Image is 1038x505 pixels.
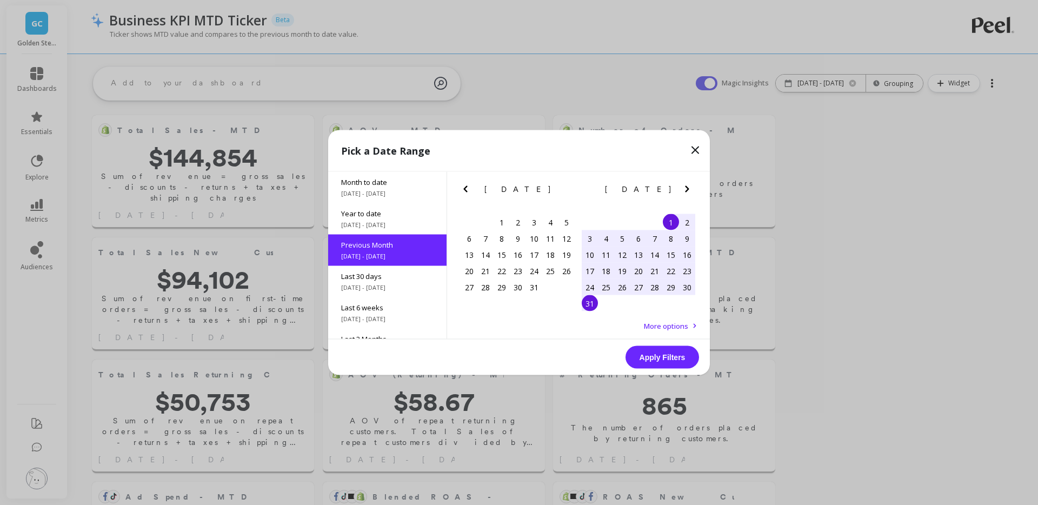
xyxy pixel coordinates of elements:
span: [DATE] [605,185,673,194]
div: Choose Thursday, July 3rd, 2025 [526,214,542,230]
div: Choose Friday, July 4th, 2025 [542,214,558,230]
div: Choose Wednesday, August 20th, 2025 [630,263,647,279]
div: Choose Sunday, August 24th, 2025 [582,279,598,295]
div: Choose Friday, August 15th, 2025 [663,247,679,263]
div: Choose Saturday, August 30th, 2025 [679,279,695,295]
div: Choose Tuesday, July 29th, 2025 [494,279,510,295]
div: Choose Friday, July 25th, 2025 [542,263,558,279]
div: Choose Wednesday, August 27th, 2025 [630,279,647,295]
div: Choose Friday, July 18th, 2025 [542,247,558,263]
div: month 2025-07 [461,214,575,295]
div: Choose Saturday, July 12th, 2025 [558,230,575,247]
div: Choose Tuesday, August 12th, 2025 [614,247,630,263]
div: Choose Monday, August 18th, 2025 [598,263,614,279]
div: Choose Saturday, July 19th, 2025 [558,247,575,263]
div: Choose Thursday, August 14th, 2025 [647,247,663,263]
div: Choose Sunday, August 31st, 2025 [582,295,598,311]
div: Choose Friday, August 8th, 2025 [663,230,679,247]
div: Choose Friday, August 29th, 2025 [663,279,679,295]
div: Choose Tuesday, July 15th, 2025 [494,247,510,263]
span: More options [644,321,688,331]
div: Choose Sunday, August 3rd, 2025 [582,230,598,247]
div: Choose Saturday, August 2nd, 2025 [679,214,695,230]
span: Last 3 Months [341,334,434,344]
div: Choose Thursday, August 7th, 2025 [647,230,663,247]
div: Choose Saturday, August 9th, 2025 [679,230,695,247]
div: Choose Sunday, August 10th, 2025 [582,247,598,263]
div: Choose Thursday, August 28th, 2025 [647,279,663,295]
div: Choose Saturday, August 23rd, 2025 [679,263,695,279]
span: [DATE] - [DATE] [341,283,434,292]
div: Choose Thursday, July 17th, 2025 [526,247,542,263]
span: Month to date [341,177,434,187]
div: Choose Monday, July 21st, 2025 [477,263,494,279]
div: Choose Tuesday, July 22nd, 2025 [494,263,510,279]
div: Choose Sunday, July 6th, 2025 [461,230,477,247]
div: Choose Monday, August 11th, 2025 [598,247,614,263]
div: Choose Saturday, July 5th, 2025 [558,214,575,230]
span: [DATE] [484,185,552,194]
div: Choose Tuesday, July 8th, 2025 [494,230,510,247]
div: Choose Friday, August 1st, 2025 [663,214,679,230]
div: Choose Wednesday, July 16th, 2025 [510,247,526,263]
div: Choose Friday, August 22nd, 2025 [663,263,679,279]
div: Choose Sunday, July 20th, 2025 [461,263,477,279]
button: Previous Month [580,183,597,200]
span: Last 30 days [341,271,434,281]
div: Choose Thursday, August 21st, 2025 [647,263,663,279]
div: Choose Wednesday, July 2nd, 2025 [510,214,526,230]
div: Choose Tuesday, July 1st, 2025 [494,214,510,230]
div: Choose Monday, August 4th, 2025 [598,230,614,247]
div: Choose Wednesday, July 30th, 2025 [510,279,526,295]
button: Next Month [560,183,577,200]
span: [DATE] - [DATE] [341,189,434,198]
div: month 2025-08 [582,214,695,311]
button: Apply Filters [626,346,699,369]
button: Previous Month [459,183,476,200]
div: Choose Monday, August 25th, 2025 [598,279,614,295]
span: [DATE] - [DATE] [341,252,434,261]
div: Choose Wednesday, July 23rd, 2025 [510,263,526,279]
span: Year to date [341,209,434,218]
span: Previous Month [341,240,434,250]
div: Choose Wednesday, July 9th, 2025 [510,230,526,247]
div: Choose Thursday, July 31st, 2025 [526,279,542,295]
div: Choose Sunday, July 13th, 2025 [461,247,477,263]
div: Choose Tuesday, August 5th, 2025 [614,230,630,247]
div: Choose Wednesday, August 6th, 2025 [630,230,647,247]
span: [DATE] - [DATE] [341,221,434,229]
div: Choose Monday, July 7th, 2025 [477,230,494,247]
div: Choose Sunday, July 27th, 2025 [461,279,477,295]
div: Choose Saturday, August 16th, 2025 [679,247,695,263]
div: Choose Thursday, July 24th, 2025 [526,263,542,279]
div: Choose Monday, July 14th, 2025 [477,247,494,263]
span: Last 6 weeks [341,303,434,313]
span: [DATE] - [DATE] [341,315,434,323]
div: Choose Tuesday, August 26th, 2025 [614,279,630,295]
div: Choose Sunday, August 17th, 2025 [582,263,598,279]
div: Choose Tuesday, August 19th, 2025 [614,263,630,279]
button: Next Month [681,183,698,200]
div: Choose Thursday, July 10th, 2025 [526,230,542,247]
div: Choose Monday, July 28th, 2025 [477,279,494,295]
div: Choose Saturday, July 26th, 2025 [558,263,575,279]
div: Choose Friday, July 11th, 2025 [542,230,558,247]
div: Choose Wednesday, August 13th, 2025 [630,247,647,263]
p: Pick a Date Range [341,143,430,158]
